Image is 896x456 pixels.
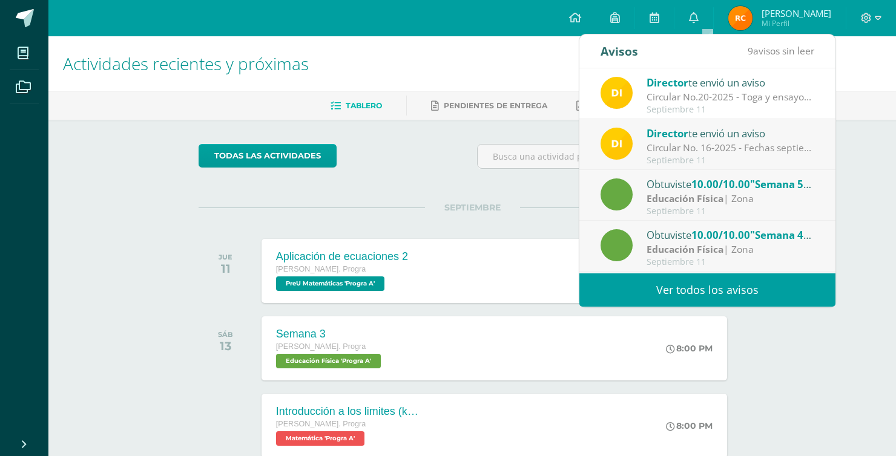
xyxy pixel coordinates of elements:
span: [PERSON_NAME]. Progra [276,342,366,351]
div: Circular No.20-2025 - Toga y ensayos de Quinto Bachillerato: Estimados padres de familia y/o enca... [647,90,815,104]
span: 10.00/10.00 [691,228,750,242]
span: SEPTIEMBRE [425,202,520,213]
div: Septiembre 11 [647,155,815,166]
div: 13 [218,339,233,353]
div: Obtuviste en [647,227,815,243]
strong: Educación Física [647,192,723,205]
span: Matemática 'Progra A' [276,431,364,446]
span: "Semana 4" [750,228,811,242]
div: | Zona [647,192,815,206]
a: Tablero [331,96,382,116]
div: te envió un aviso [647,74,815,90]
div: 8:00 PM [666,343,713,354]
a: Entregadas [576,96,643,116]
div: | Zona [647,243,815,256]
div: Aplicación de ecuaciones 2 [276,250,408,263]
span: PreU Matemáticas 'Progra A' [276,276,384,291]
span: "Semana 5" [750,177,811,191]
span: [PERSON_NAME]. Progra [276,265,366,273]
img: 55195ca70ba9e5f0b60e465901e46512.png [728,6,753,30]
div: Circular No. 16-2025 - Fechas septiembre: Estimados padres de familia y/o encargados Compartimos ... [647,141,815,155]
span: Director [647,126,688,140]
span: 9 [748,44,753,57]
div: Septiembre 11 [647,105,815,115]
a: todas las Actividades [199,144,337,168]
span: Educación Física 'Progra A' [276,354,381,368]
span: Actividades recientes y próximas [63,52,309,75]
input: Busca una actividad próxima aquí... [478,145,746,168]
div: 11 [219,261,232,276]
div: Obtuviste en [647,176,815,192]
span: 10.00/10.00 [691,177,750,191]
span: avisos sin leer [748,44,814,57]
span: [PERSON_NAME] [762,7,831,19]
span: [PERSON_NAME]. Progra [276,420,366,428]
span: Mi Perfil [762,18,831,28]
div: SÁB [218,330,233,339]
strong: Educación Física [647,243,723,256]
div: te envió un aviso [647,125,815,141]
a: Ver todos los avisos [579,273,835,307]
div: Semana 3 [276,328,384,340]
div: JUE [219,253,232,261]
div: Septiembre 11 [647,257,815,267]
div: Septiembre 11 [647,206,815,217]
span: Pendientes de entrega [444,101,547,110]
a: Pendientes de entrega [431,96,547,116]
img: f0b35651ae50ff9c693c4cbd3f40c4bb.png [601,128,633,160]
span: Director [647,76,688,90]
div: Introducción a los limites (khan) [276,405,421,418]
span: Tablero [346,101,382,110]
div: Avisos [601,34,638,68]
img: f0b35651ae50ff9c693c4cbd3f40c4bb.png [601,77,633,109]
div: 8:00 PM [666,420,713,431]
